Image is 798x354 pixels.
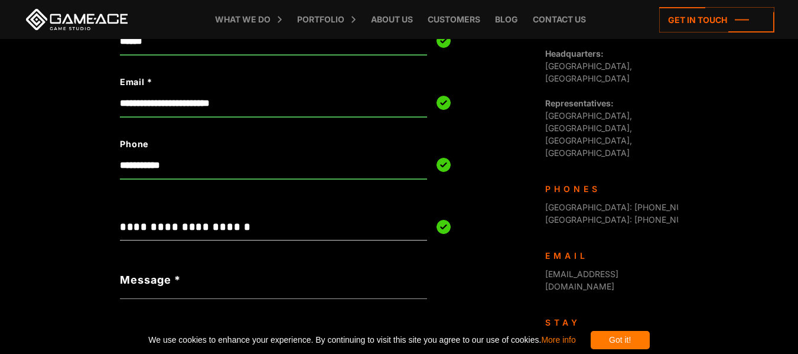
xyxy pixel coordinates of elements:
span: [GEOGRAPHIC_DATA]: [PHONE_NUMBER] [545,215,708,225]
span: [GEOGRAPHIC_DATA], [GEOGRAPHIC_DATA] [545,48,632,83]
div: Stay connected [545,316,669,341]
span: [GEOGRAPHIC_DATA]: [PHONE_NUMBER] [545,202,708,212]
label: Email * [120,76,366,89]
div: Got it! [591,331,650,349]
strong: Representatives: [545,98,614,108]
span: We use cookies to enhance your experience. By continuing to visit this site you agree to our use ... [148,331,575,349]
div: Phones [545,183,669,195]
a: More info [541,335,575,345]
strong: Headquarters: [545,48,604,59]
label: Phone [120,138,366,151]
a: [EMAIL_ADDRESS][DOMAIN_NAME] [545,269,618,291]
span: [GEOGRAPHIC_DATA], [GEOGRAPHIC_DATA], [GEOGRAPHIC_DATA], [GEOGRAPHIC_DATA] [545,98,632,158]
label: Message * [120,272,181,288]
a: Get in touch [659,7,774,33]
div: Email [545,249,669,262]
